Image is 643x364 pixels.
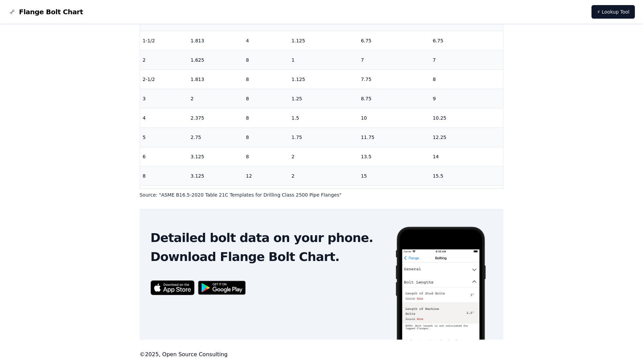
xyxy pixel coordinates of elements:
[591,5,635,19] a: ⚡ Lookup Tool
[195,277,249,299] img: Get it on Google Play
[8,7,83,17] a: Flange Bolt Chart LogoFlange Bolt Chart
[140,50,188,69] td: 2
[188,50,243,69] td: 1.625
[430,69,503,89] td: 8
[430,185,503,205] td: 20
[430,50,503,69] td: 7
[140,69,188,89] td: 2-1/2
[289,166,358,185] td: 2
[140,185,188,205] td: 10
[243,166,289,185] td: 12
[358,50,430,69] td: 7
[140,127,188,147] td: 5
[430,108,503,127] td: 10.25
[358,166,430,185] td: 15
[430,89,503,108] td: 9
[289,50,358,69] td: 1
[430,127,503,147] td: 12.25
[358,69,430,89] td: 7.75
[243,50,289,69] td: 8
[289,31,358,50] td: 1.125
[188,31,243,50] td: 1.813
[140,166,188,185] td: 8
[358,89,430,108] td: 8.75
[430,31,503,50] td: 6.75
[150,280,195,295] img: App Store badge for the Flange Bolt Chart app
[188,127,243,147] td: 2.75
[8,8,16,16] img: Flange Bolt Chart Logo
[289,147,358,166] td: 2
[430,166,503,185] td: 15.5
[430,147,503,166] td: 14
[188,108,243,127] td: 2.375
[358,127,430,147] td: 11.75
[188,147,243,166] td: 3.125
[289,108,358,127] td: 1.5
[150,231,384,245] h2: Detailed bolt data on your phone.
[358,185,430,205] td: 19.25
[243,127,289,147] td: 8
[358,108,430,127] td: 10
[188,185,243,205] td: 3.875
[289,185,358,205] td: 2.5
[243,147,289,166] td: 8
[140,191,504,198] p: Source: " ASME B16.5-2020 Table 21C Templates for Drilling Class 2500 Pipe Flanges "
[188,69,243,89] td: 1.813
[243,89,289,108] td: 8
[358,31,430,50] td: 6.75
[289,127,358,147] td: 1.75
[243,185,289,205] td: 12
[243,69,289,89] td: 8
[358,147,430,166] td: 13.5
[140,147,188,166] td: 6
[243,31,289,50] td: 4
[243,108,289,127] td: 8
[188,89,243,108] td: 2
[289,69,358,89] td: 1.125
[140,350,504,359] footer: © 2025 , Open Source Consulting
[150,250,384,264] h2: Download Flange Bolt Chart.
[19,7,83,17] span: Flange Bolt Chart
[140,108,188,127] td: 4
[140,89,188,108] td: 3
[289,89,358,108] td: 1.25
[188,166,243,185] td: 3.125
[140,31,188,50] td: 1-1/2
